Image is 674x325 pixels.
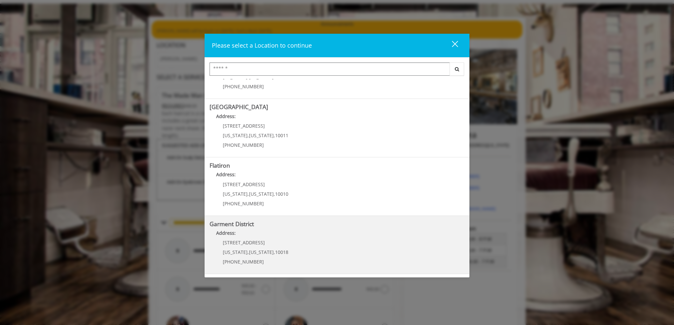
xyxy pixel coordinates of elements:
b: Flatiron [210,161,230,169]
input: Search Center [210,62,450,76]
div: close dialog [444,40,457,50]
b: Address: [216,230,236,236]
div: Center Select [210,62,464,79]
span: [PHONE_NUMBER] [223,259,264,265]
span: [US_STATE] [249,132,274,139]
span: [STREET_ADDRESS] [223,239,265,246]
span: [US_STATE] [249,191,274,197]
i: Search button [453,67,461,71]
span: 10010 [275,191,288,197]
span: [PHONE_NUMBER] [223,142,264,148]
span: , [248,191,249,197]
b: [GEOGRAPHIC_DATA] [210,103,268,111]
span: , [274,191,275,197]
b: Garment District [210,220,254,228]
span: [US_STATE] [223,132,248,139]
span: Please select a Location to continue [212,41,312,49]
span: , [274,132,275,139]
span: , [248,132,249,139]
span: [US_STATE] [249,249,274,255]
span: [US_STATE] [223,191,248,197]
span: [US_STATE] [223,249,248,255]
b: Address: [216,171,236,178]
button: close dialog [440,39,462,52]
span: [STREET_ADDRESS] [223,123,265,129]
b: Address: [216,113,236,119]
span: [STREET_ADDRESS] [223,181,265,187]
span: [PHONE_NUMBER] [223,200,264,207]
span: , [274,249,275,255]
span: 10018 [275,249,288,255]
span: 10011 [275,132,288,139]
span: [PHONE_NUMBER] [223,83,264,90]
span: , [248,249,249,255]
